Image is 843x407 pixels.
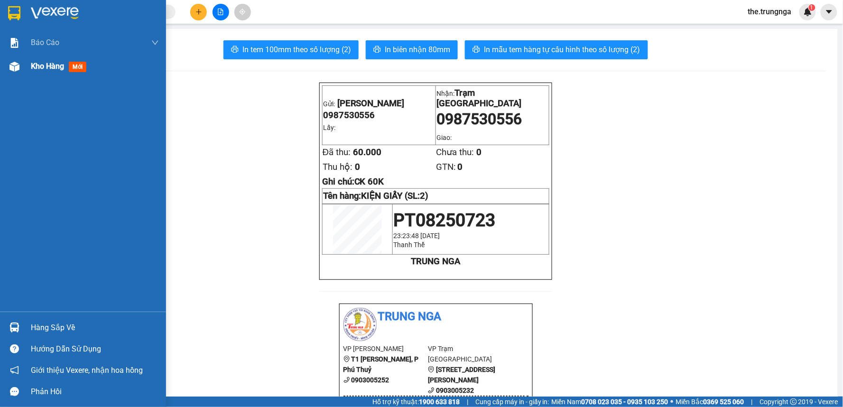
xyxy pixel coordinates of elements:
[671,400,674,404] span: ⚪️
[323,191,429,201] strong: Tên hàng:
[355,162,360,172] span: 0
[234,4,251,20] button: aim
[31,364,143,376] span: Giới thiệu Vexere, nhận hoa hồng
[323,162,352,172] span: Thu hộ:
[337,98,405,109] span: [PERSON_NAME]
[31,37,59,48] span: Báo cáo
[323,147,351,157] span: Đã thu:
[465,40,648,59] button: printerIn mẫu tem hàng tự cấu hình theo số lượng (2)
[552,397,668,407] span: Miền Nam
[352,376,389,384] b: 0903005252
[436,162,456,172] span: GTN:
[354,176,384,187] span: CK 60K
[361,191,429,201] span: KIỆN GIẤY (SL:
[741,6,799,18] span: the.trungnga
[322,176,384,187] span: Ghi chú:
[9,62,19,72] img: warehouse-icon
[65,40,126,72] li: VP Trạm [GEOGRAPHIC_DATA]
[393,241,425,249] span: Thanh Thể
[231,46,239,55] span: printer
[10,366,19,375] span: notification
[343,308,528,326] li: Trung Nga
[343,308,377,341] img: logo.jpg
[10,387,19,396] span: message
[323,124,335,131] span: Lấy:
[10,344,19,353] span: question-circle
[457,162,463,172] span: 0
[582,398,668,406] strong: 0708 023 035 - 0935 103 250
[373,46,381,55] span: printer
[428,366,495,384] b: [STREET_ADDRESS][PERSON_NAME]
[366,40,458,59] button: printerIn biên nhận 80mm
[804,8,812,16] img: icon-new-feature
[5,52,63,81] b: T1 [PERSON_NAME], P Phú Thuỷ
[428,387,435,394] span: phone
[323,110,375,120] span: 0987530556
[484,44,640,55] span: In mẫu tem hàng tự cấu hình theo số lượng (2)
[393,232,440,240] span: 23:23:48 [DATE]
[393,210,495,231] span: PT08250723
[809,4,815,11] sup: 1
[428,343,513,364] li: VP Trạm [GEOGRAPHIC_DATA]
[810,4,814,11] span: 1
[372,397,460,407] span: Hỗ trợ kỹ thuật:
[195,9,202,15] span: plus
[385,44,450,55] span: In biên nhận 80mm
[213,4,229,20] button: file-add
[704,398,744,406] strong: 0369 525 060
[5,5,138,23] li: Trung Nga
[436,147,474,157] span: Chưa thu:
[8,6,20,20] img: logo-vxr
[751,397,753,407] span: |
[217,9,224,15] span: file-add
[343,377,350,383] span: phone
[151,39,159,46] span: down
[411,256,460,267] strong: TRUNG NGA
[821,4,837,20] button: caret-down
[436,110,522,128] span: 0987530556
[436,88,521,109] span: Trạm [GEOGRAPHIC_DATA]
[476,147,482,157] span: 0
[343,356,350,362] span: environment
[343,355,419,373] b: T1 [PERSON_NAME], P Phú Thuỷ
[790,398,797,405] span: copyright
[190,4,207,20] button: plus
[428,366,435,373] span: environment
[5,5,38,38] img: logo.jpg
[323,98,435,109] p: Gửi:
[475,397,549,407] span: Cung cấp máy in - giấy in:
[31,385,159,399] div: Phản hồi
[31,342,159,356] div: Hướng dẫn sử dụng
[353,147,381,157] span: 60.000
[242,44,351,55] span: In tem 100mm theo số lượng (2)
[5,40,65,51] li: VP [PERSON_NAME]
[343,343,428,354] li: VP [PERSON_NAME]
[419,398,460,406] strong: 1900 633 818
[31,62,64,71] span: Kho hàng
[9,323,19,333] img: warehouse-icon
[825,8,834,16] span: caret-down
[239,9,246,15] span: aim
[420,191,429,201] span: 2)
[436,134,452,141] span: Giao:
[676,397,744,407] span: Miền Bắc
[436,88,548,109] p: Nhận:
[31,321,159,335] div: Hàng sắp về
[5,53,11,59] span: environment
[467,397,468,407] span: |
[9,38,19,48] img: solution-icon
[436,387,474,394] b: 0903005232
[69,62,86,72] span: mới
[472,46,480,55] span: printer
[223,40,359,59] button: printerIn tem 100mm theo số lượng (2)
